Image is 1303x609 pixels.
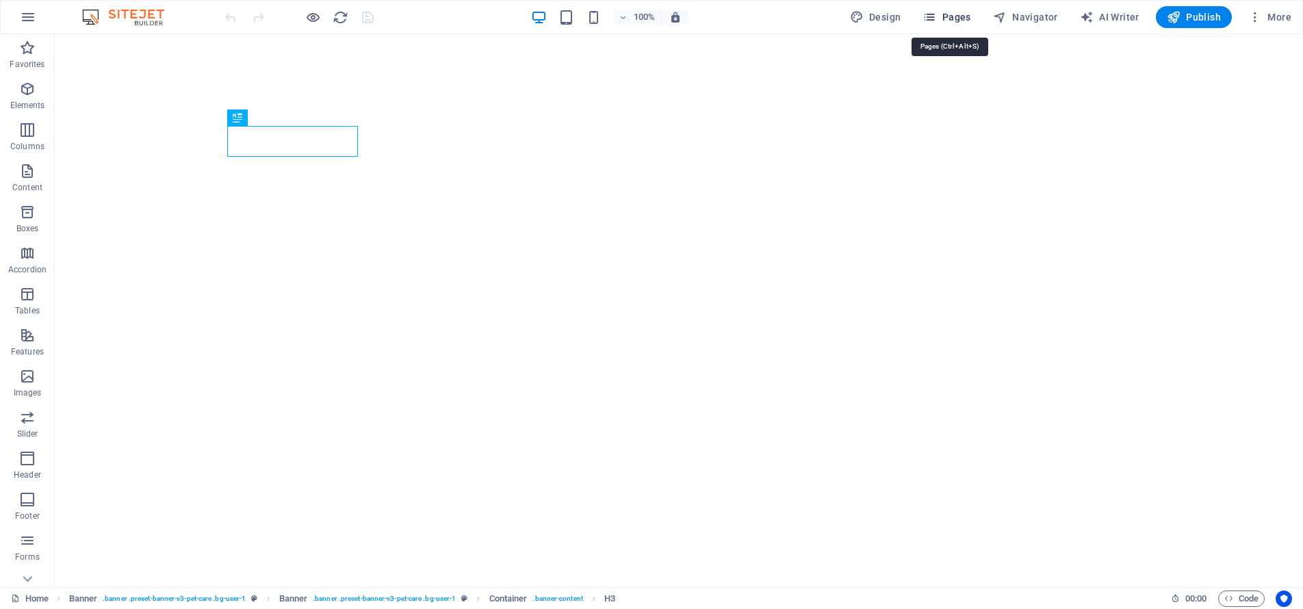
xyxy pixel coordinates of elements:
button: Usercentrics [1276,591,1292,607]
span: . banner .preset-banner-v3-pet-care .bg-user-1 [103,591,246,607]
p: Tables [15,305,40,316]
span: . banner .preset-banner-v3-pet-care .bg-user-1 [313,591,456,607]
button: AI Writer [1074,6,1145,28]
button: Publish [1156,6,1232,28]
span: Click to select. Double-click to edit [604,591,615,607]
h6: Session time [1171,591,1207,607]
span: Navigator [993,10,1058,24]
p: Features [11,346,44,357]
span: Design [850,10,901,24]
span: Click to select. Double-click to edit [279,591,308,607]
button: Click here to leave preview mode and continue editing [305,9,321,25]
p: Favorites [10,59,44,70]
span: Publish [1167,10,1221,24]
p: Forms [15,552,40,562]
span: AI Writer [1080,10,1139,24]
i: On resize automatically adjust zoom level to fit chosen device. [669,11,682,23]
p: Elements [10,100,45,111]
p: Footer [15,510,40,521]
span: More [1248,10,1291,24]
button: 100% [613,9,662,25]
button: Design [844,6,907,28]
a: Click to cancel selection. Double-click to open Pages [11,591,49,607]
button: Code [1218,591,1265,607]
p: Content [12,182,42,193]
button: Navigator [988,6,1063,28]
button: reload [332,9,348,25]
i: This element is a customizable preset [251,595,257,602]
p: Columns [10,141,44,152]
span: Click to select. Double-click to edit [69,591,98,607]
nav: breadcrumb [69,591,616,607]
p: Slider [17,428,38,439]
p: Accordion [8,264,47,275]
span: Pages [923,10,970,24]
span: . banner-content [532,591,582,607]
i: Reload page [333,10,348,25]
span: 00 00 [1185,591,1207,607]
img: Editor Logo [79,9,181,25]
p: Images [14,387,42,398]
span: Code [1224,591,1259,607]
button: More [1243,6,1297,28]
span: : [1195,593,1197,604]
p: Boxes [16,223,39,234]
p: Header [14,469,41,480]
h6: 100% [634,9,656,25]
span: Click to select. Double-click to edit [489,591,528,607]
i: This element is a customizable preset [461,595,467,602]
button: Pages [917,6,976,28]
